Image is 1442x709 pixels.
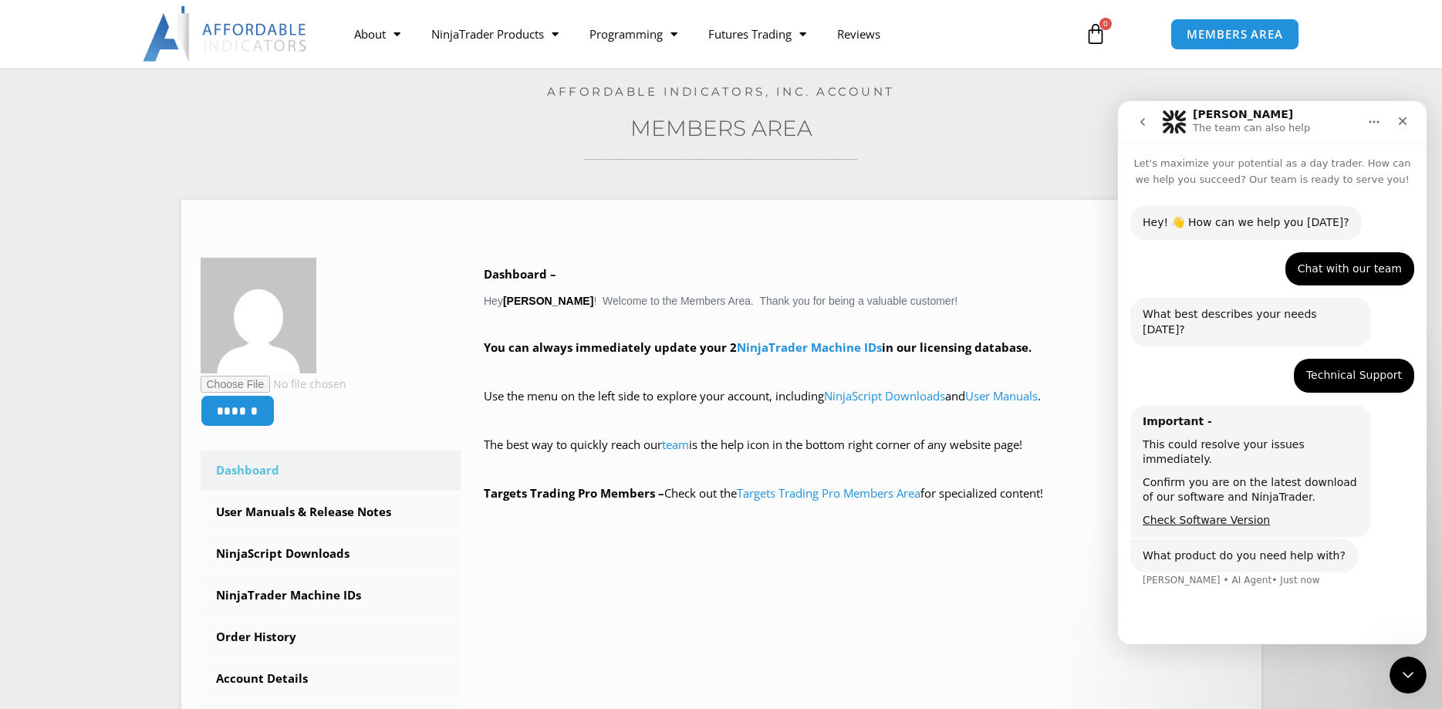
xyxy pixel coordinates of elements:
[201,617,461,657] a: Order History
[965,388,1038,403] a: User Manuals
[484,483,1242,505] p: Check out the for specialized content!
[547,84,895,99] a: Affordable Indicators, Inc. Account
[503,295,593,307] strong: [PERSON_NAME]
[737,485,920,501] a: Targets Trading Pro Members Area
[339,16,416,52] a: About
[1099,18,1112,30] span: 0
[416,16,574,52] a: NinjaTrader Products
[201,258,316,373] img: f34f3a31167e59384d58a763e77634dd1142bfe69680121566f87788baf56587
[662,437,689,452] a: team
[201,534,461,574] a: NinjaScript Downloads
[1187,29,1283,40] span: MEMBERS AREA
[693,16,822,52] a: Futures Trading
[1390,657,1427,694] iframe: Intercom live chat
[201,659,461,699] a: Account Details
[484,485,664,501] strong: Targets Trading Pro Members –
[484,264,1242,505] div: Hey ! Welcome to the Members Area. Thank you for being a valuable customer!
[737,339,882,355] a: NinjaTrader Machine IDs
[822,16,896,52] a: Reviews
[1062,12,1130,56] a: 0
[574,16,693,52] a: Programming
[339,16,1067,52] nav: Menu
[484,266,556,282] b: Dashboard –
[1118,101,1427,644] iframe: Intercom live chat
[1170,19,1299,50] a: MEMBERS AREA
[630,115,812,141] a: Members Area
[143,6,309,62] img: LogoAI | Affordable Indicators – NinjaTrader
[201,492,461,532] a: User Manuals & Release Notes
[484,434,1242,478] p: The best way to quickly reach our is the help icon in the bottom right corner of any website page!
[201,451,461,491] a: Dashboard
[824,388,945,403] a: NinjaScript Downloads
[201,576,461,616] a: NinjaTrader Machine IDs
[484,339,1032,355] strong: You can always immediately update your 2 in our licensing database.
[484,386,1242,429] p: Use the menu on the left side to explore your account, including and .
